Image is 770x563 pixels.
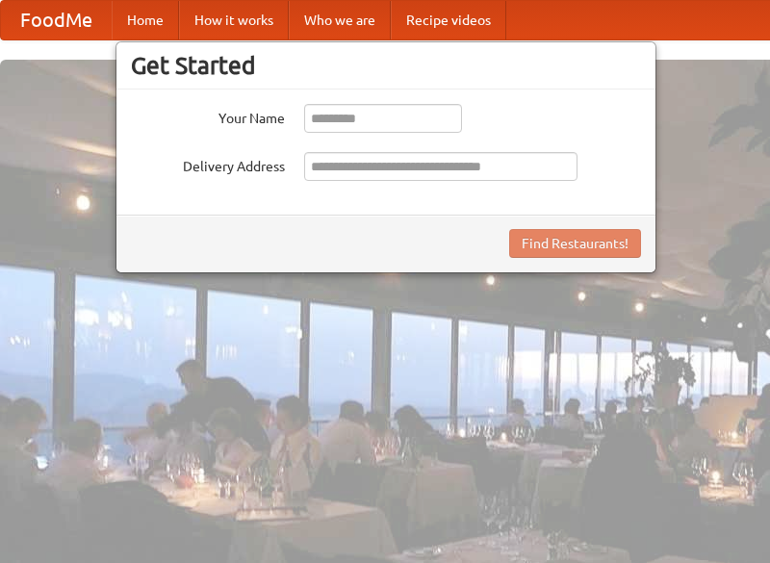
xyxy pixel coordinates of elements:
a: Who we are [289,1,391,39]
label: Delivery Address [131,152,285,176]
a: Home [112,1,179,39]
button: Find Restaurants! [509,229,641,258]
label: Your Name [131,104,285,128]
a: Recipe videos [391,1,506,39]
a: FoodMe [1,1,112,39]
a: How it works [179,1,289,39]
h3: Get Started [131,51,641,80]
